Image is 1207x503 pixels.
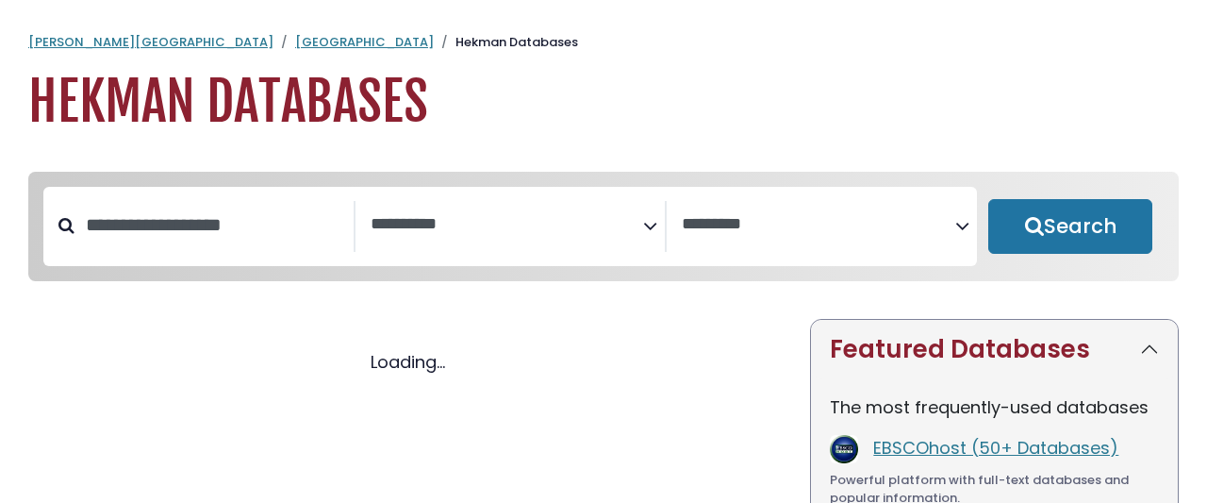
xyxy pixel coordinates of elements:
[873,436,1118,460] a: EBSCOhost (50+ Databases)
[74,210,354,241] input: Search database by title or keyword
[682,215,955,235] textarea: Search
[371,215,644,235] textarea: Search
[28,71,1179,134] h1: Hekman Databases
[434,33,578,52] li: Hekman Databases
[811,320,1178,379] button: Featured Databases
[28,349,787,375] div: Loading...
[28,33,273,51] a: [PERSON_NAME][GEOGRAPHIC_DATA]
[28,33,1179,52] nav: breadcrumb
[295,33,434,51] a: [GEOGRAPHIC_DATA]
[830,394,1159,420] p: The most frequently-used databases
[988,199,1152,254] button: Submit for Search Results
[28,172,1179,281] nav: Search filters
